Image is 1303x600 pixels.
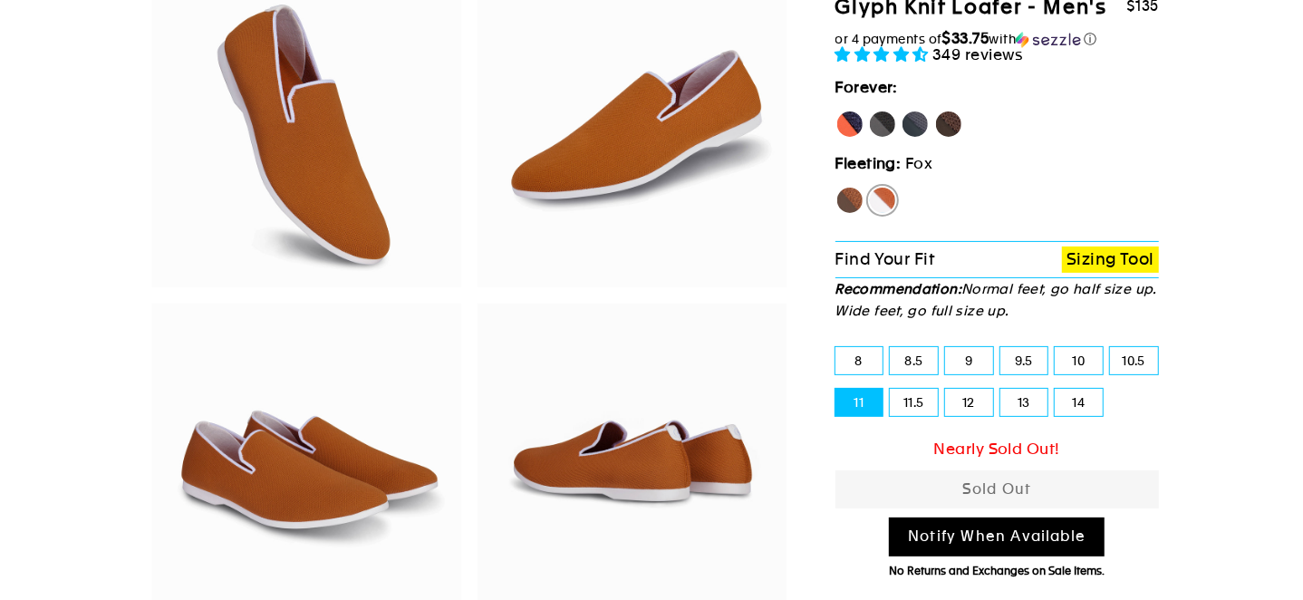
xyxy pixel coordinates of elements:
label: 9.5 [1000,347,1048,374]
div: or 4 payments of with [835,30,1160,48]
span: 4.71 stars [835,45,933,63]
button: Sold Out [835,470,1160,509]
label: Rhino [901,110,930,139]
label: 11 [835,389,883,416]
div: Nearly Sold Out! [835,437,1160,461]
img: Sezzle [1016,32,1081,48]
label: 10 [1055,347,1103,374]
label: Fox [868,186,897,215]
label: Panther [868,110,897,139]
strong: Fleeting: [835,154,902,172]
strong: Forever: [835,78,899,96]
span: Fox [905,154,932,172]
label: 12 [945,389,993,416]
a: Sizing Tool [1062,247,1159,273]
label: 11.5 [890,389,938,416]
label: 8 [835,347,883,374]
div: or 4 payments of$33.75withSezzle Click to learn more about Sezzle [835,30,1160,48]
label: 9 [945,347,993,374]
a: Notify When Available [889,518,1105,556]
label: 14 [1055,389,1103,416]
span: Find Your Fit [835,249,935,268]
label: 8.5 [890,347,938,374]
span: No Returns and Exchanges on Sale Items. [889,565,1105,577]
span: Sold Out [962,480,1032,498]
label: Hawk [835,186,864,215]
label: 13 [1000,389,1048,416]
label: [PERSON_NAME] [835,110,864,139]
span: $33.75 [942,29,989,47]
p: Normal feet, go half size up. Wide feet, go full size up. [835,278,1160,322]
label: Mustang [934,110,963,139]
label: 10.5 [1110,347,1158,374]
span: 349 reviews [932,45,1024,63]
strong: Recommendation: [835,281,962,296]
